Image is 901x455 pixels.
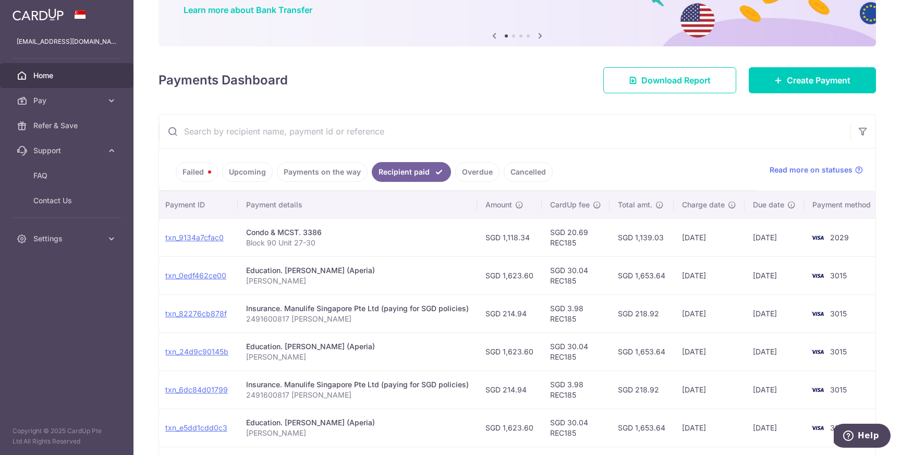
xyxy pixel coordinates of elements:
[277,162,368,182] a: Payments on the way
[830,233,849,242] span: 2029
[165,347,228,356] a: txn_24d9c90145b
[455,162,500,182] a: Overdue
[745,218,804,256] td: [DATE]
[804,191,883,218] th: Payment method
[830,347,847,356] span: 3015
[807,269,828,282] img: Bank Card
[246,314,469,324] p: 2491600817 [PERSON_NAME]
[674,333,745,371] td: [DATE]
[477,218,542,256] td: SGD 1,118.34
[542,371,610,409] td: SGD 3.98 REC185
[682,200,725,210] span: Charge date
[33,120,102,131] span: Refer & Save
[477,333,542,371] td: SGD 1,623.60
[830,271,847,280] span: 3015
[610,333,674,371] td: SGD 1,653.64
[610,409,674,447] td: SGD 1,653.64
[610,218,674,256] td: SGD 1,139.03
[674,409,745,447] td: [DATE]
[33,145,102,156] span: Support
[246,417,469,428] div: Education. [PERSON_NAME] (Aperia)
[807,384,828,396] img: Bank Card
[830,423,847,432] span: 3015
[550,200,590,210] span: CardUp fee
[246,303,469,314] div: Insurance. Manulife Singapore Pte Ltd (paying for SGD policies)
[674,294,745,333] td: [DATE]
[807,308,828,320] img: Bank Card
[184,5,312,15] a: Learn more about Bank Transfer
[610,294,674,333] td: SGD 218.92
[165,233,224,242] a: txn_9134a7cfac0
[246,352,469,362] p: [PERSON_NAME]
[165,271,226,280] a: txn_0edf462ce00
[159,71,288,90] h4: Payments Dashboard
[33,95,102,106] span: Pay
[807,231,828,244] img: Bank Card
[618,200,652,210] span: Total amt.
[542,218,610,256] td: SGD 20.69 REC185
[834,424,891,450] iframe: Opens a widget where you can find more information
[165,423,227,432] a: txn_e5dd1cdd0c3
[238,191,477,218] th: Payment details
[674,371,745,409] td: [DATE]
[17,36,117,47] p: [EMAIL_ADDRESS][DOMAIN_NAME]
[674,218,745,256] td: [DATE]
[477,371,542,409] td: SGD 214.94
[477,409,542,447] td: SGD 1,623.60
[542,333,610,371] td: SGD 30.04 REC185
[222,162,273,182] a: Upcoming
[504,162,553,182] a: Cancelled
[477,294,542,333] td: SGD 214.94
[770,165,863,175] a: Read more on statuses
[745,294,804,333] td: [DATE]
[246,428,469,438] p: [PERSON_NAME]
[176,162,218,182] a: Failed
[745,371,804,409] td: [DATE]
[603,67,736,93] a: Download Report
[246,227,469,238] div: Condo & MCST. 3386
[542,409,610,447] td: SGD 30.04 REC185
[641,74,711,87] span: Download Report
[807,422,828,434] img: Bank Card
[745,409,804,447] td: [DATE]
[745,256,804,294] td: [DATE]
[246,390,469,400] p: 2491600817 [PERSON_NAME]
[246,276,469,286] p: [PERSON_NAME]
[33,233,102,244] span: Settings
[485,200,512,210] span: Amount
[610,256,674,294] td: SGD 1,653.64
[753,200,784,210] span: Due date
[33,170,102,181] span: FAQ
[787,74,850,87] span: Create Payment
[246,379,469,390] div: Insurance. Manulife Singapore Pte Ltd (paying for SGD policies)
[33,70,102,81] span: Home
[749,67,876,93] a: Create Payment
[830,385,847,394] span: 3015
[246,265,469,276] div: Education. [PERSON_NAME] (Aperia)
[770,165,853,175] span: Read more on statuses
[610,371,674,409] td: SGD 218.92
[807,346,828,358] img: Bank Card
[674,256,745,294] td: [DATE]
[13,8,64,21] img: CardUp
[157,191,238,218] th: Payment ID
[165,385,228,394] a: txn_6dc84d01799
[246,341,469,352] div: Education. [PERSON_NAME] (Aperia)
[477,256,542,294] td: SGD 1,623.60
[159,115,850,148] input: Search by recipient name, payment id or reference
[372,162,451,182] a: Recipient paid
[246,238,469,248] p: Block 90 Unit 27-30
[745,333,804,371] td: [DATE]
[542,294,610,333] td: SGD 3.98 REC185
[165,309,227,318] a: txn_82276cb878f
[830,309,847,318] span: 3015
[33,195,102,206] span: Contact Us
[542,256,610,294] td: SGD 30.04 REC185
